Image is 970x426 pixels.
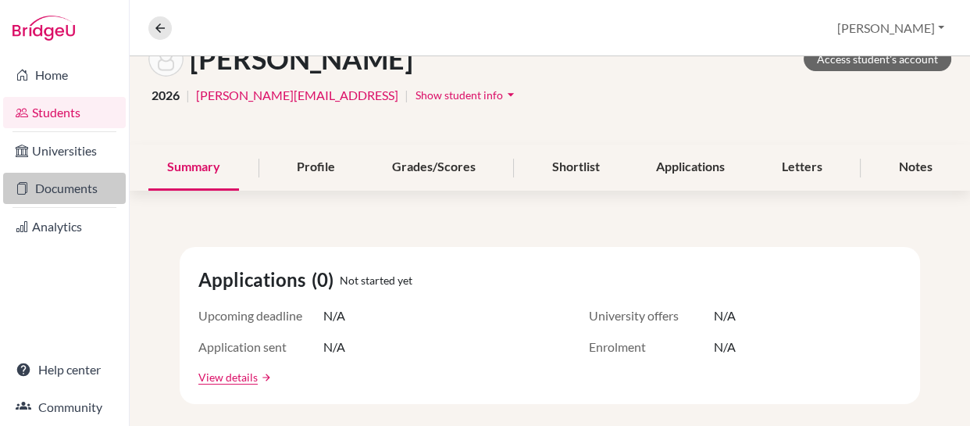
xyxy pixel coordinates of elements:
div: Applications [637,145,744,191]
span: Upcoming deadline [198,306,323,325]
div: Letters [763,145,841,191]
img: Gabriel Usandivaras's avatar [148,41,184,77]
h1: [PERSON_NAME] [190,42,413,76]
a: View details [198,369,258,385]
div: Shortlist [533,145,619,191]
div: Notes [880,145,951,191]
i: arrow_drop_down [503,87,519,102]
span: University offers [589,306,714,325]
span: N/A [323,338,345,356]
a: Access student's account [804,47,951,71]
a: Documents [3,173,126,204]
a: Help center [3,354,126,385]
div: Profile [278,145,354,191]
a: [PERSON_NAME][EMAIL_ADDRESS] [196,86,398,105]
a: Students [3,97,126,128]
span: (0) [312,266,340,294]
span: | [186,86,190,105]
img: Bridge-U [12,16,75,41]
a: Community [3,392,126,423]
span: 2026 [152,86,180,105]
a: Universities [3,135,126,166]
span: N/A [323,306,345,325]
span: Not started yet [340,272,412,288]
span: N/A [714,338,736,356]
button: [PERSON_NAME] [830,13,951,43]
span: Application sent [198,338,323,356]
span: | [405,86,408,105]
div: Summary [148,145,239,191]
a: Home [3,59,126,91]
div: Grades/Scores [373,145,494,191]
span: Enrolment [589,338,714,356]
button: Show student infoarrow_drop_down [415,83,519,107]
span: Applications [198,266,312,294]
a: Analytics [3,211,126,242]
a: arrow_forward [258,372,272,383]
span: Show student info [415,88,503,102]
span: N/A [714,306,736,325]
